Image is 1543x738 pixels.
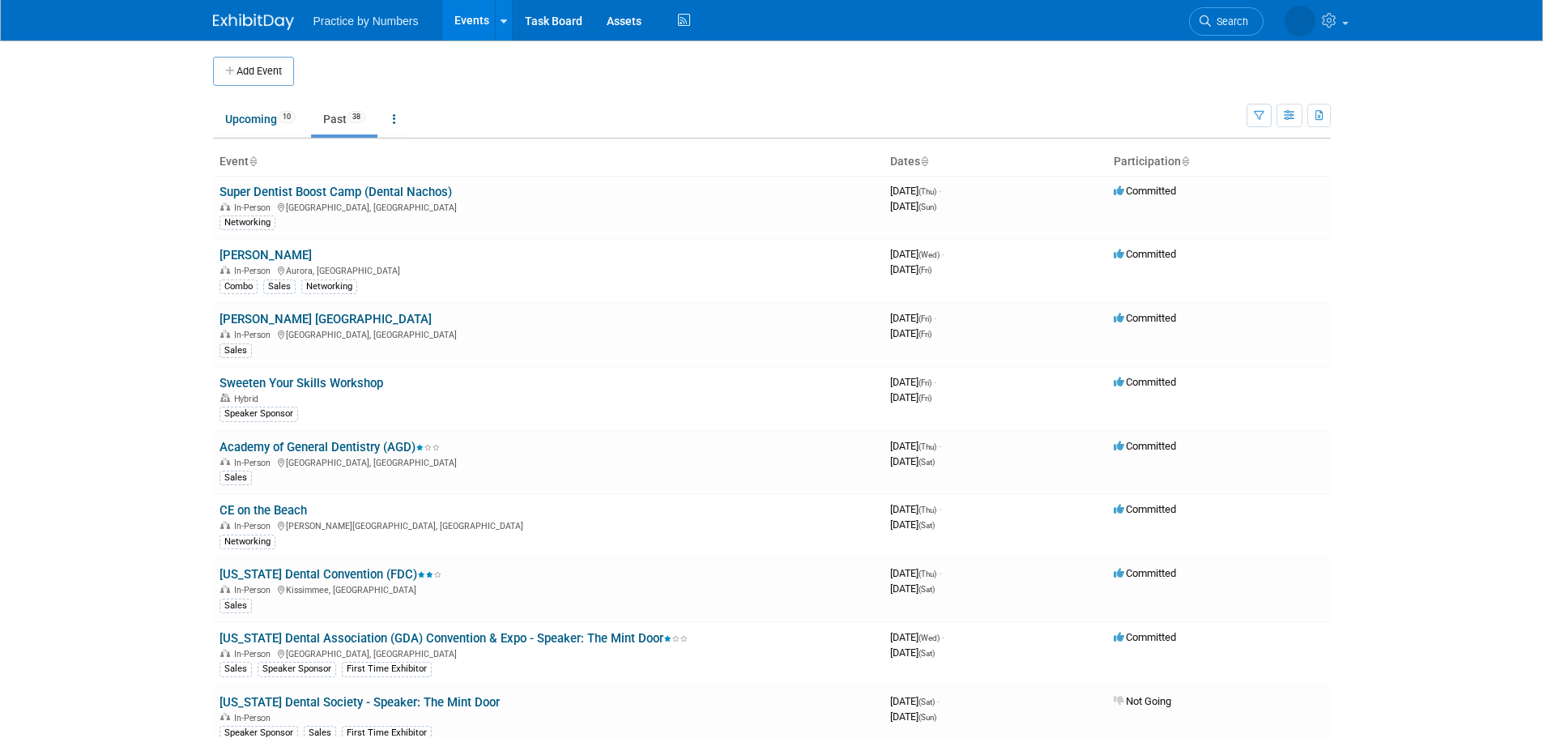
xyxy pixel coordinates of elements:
div: Networking [301,279,357,294]
span: - [939,185,941,197]
img: Hybrid Event [220,394,230,402]
div: [GEOGRAPHIC_DATA], [GEOGRAPHIC_DATA] [220,455,877,468]
span: In-Person [234,330,275,340]
span: [DATE] [890,567,941,579]
th: Dates [884,148,1107,176]
span: (Fri) [919,378,931,387]
span: - [934,312,936,324]
span: (Sun) [919,203,936,211]
div: [GEOGRAPHIC_DATA], [GEOGRAPHIC_DATA] [220,200,877,213]
span: (Fri) [919,394,931,403]
img: In-Person Event [220,585,230,593]
span: - [939,567,941,579]
a: Super Dentist Boost Camp (Dental Nachos) [220,185,452,199]
span: (Wed) [919,250,940,259]
span: [DATE] [890,376,936,388]
a: Search [1189,7,1264,36]
span: Committed [1114,185,1176,197]
a: Sort by Participation Type [1181,155,1189,168]
span: [DATE] [890,631,944,643]
span: [DATE] [890,582,935,595]
span: Committed [1114,248,1176,260]
span: (Thu) [919,506,936,514]
a: Sort by Event Name [249,155,257,168]
th: Event [213,148,884,176]
span: (Sun) [919,713,936,722]
span: [DATE] [890,503,941,515]
div: Speaker Sponsor [258,662,336,676]
span: (Sat) [919,585,935,594]
span: [DATE] [890,518,935,531]
span: Committed [1114,503,1176,515]
div: [GEOGRAPHIC_DATA], [GEOGRAPHIC_DATA] [220,646,877,659]
div: Combo [220,279,258,294]
span: In-Person [234,203,275,213]
span: In-Person [234,521,275,531]
span: (Sat) [919,649,935,658]
div: Sales [220,662,252,676]
span: - [942,631,944,643]
span: (Fri) [919,266,931,275]
span: In-Person [234,266,275,276]
span: (Sat) [919,697,935,706]
a: [PERSON_NAME] [GEOGRAPHIC_DATA] [220,312,432,326]
div: Sales [263,279,296,294]
span: In-Person [234,585,275,595]
a: Upcoming10 [213,104,308,134]
th: Participation [1107,148,1331,176]
span: Committed [1114,631,1176,643]
span: (Wed) [919,633,940,642]
span: - [939,440,941,452]
span: (Fri) [919,314,931,323]
span: Committed [1114,312,1176,324]
span: Search [1211,15,1248,28]
span: Hybrid [234,394,263,404]
a: [US_STATE] Dental Association (GDA) Convention & Expo - Speaker: The Mint Door [220,631,688,646]
div: Kissimmee, [GEOGRAPHIC_DATA] [220,582,877,595]
img: In-Person Event [220,330,230,338]
span: [DATE] [890,263,931,275]
span: - [934,376,936,388]
img: In-Person Event [220,266,230,274]
div: Sales [220,471,252,485]
div: Sales [220,343,252,358]
span: (Sat) [919,458,935,467]
span: - [939,503,941,515]
img: In-Person Event [220,203,230,211]
span: In-Person [234,713,275,723]
span: [DATE] [890,695,940,707]
img: In-Person Event [220,521,230,529]
a: [US_STATE] Dental Society - Speaker: The Mint Door [220,695,500,710]
span: In-Person [234,649,275,659]
img: ExhibitDay [213,14,294,30]
span: 10 [278,111,296,123]
img: In-Person Event [220,458,230,466]
div: Networking [220,215,275,230]
div: Sales [220,599,252,613]
img: In-Person Event [220,713,230,721]
span: [DATE] [890,312,936,324]
span: - [937,695,940,707]
a: Sort by Start Date [920,155,928,168]
span: [DATE] [890,200,936,212]
span: (Thu) [919,187,936,196]
span: (Sat) [919,521,935,530]
span: 38 [347,111,365,123]
span: Committed [1114,567,1176,579]
span: [DATE] [890,248,944,260]
span: [DATE] [890,646,935,659]
span: - [942,248,944,260]
div: [GEOGRAPHIC_DATA], [GEOGRAPHIC_DATA] [220,327,877,340]
div: Speaker Sponsor [220,407,298,421]
a: Sweeten Your Skills Workshop [220,376,383,390]
span: Not Going [1114,695,1171,707]
span: Practice by Numbers [313,15,419,28]
img: In-Person Event [220,649,230,657]
div: Networking [220,535,275,549]
span: (Fri) [919,330,931,339]
div: First Time Exhibitor [342,662,432,676]
span: Committed [1114,440,1176,452]
span: (Thu) [919,442,936,451]
a: [PERSON_NAME] [220,248,312,262]
span: [DATE] [890,327,931,339]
